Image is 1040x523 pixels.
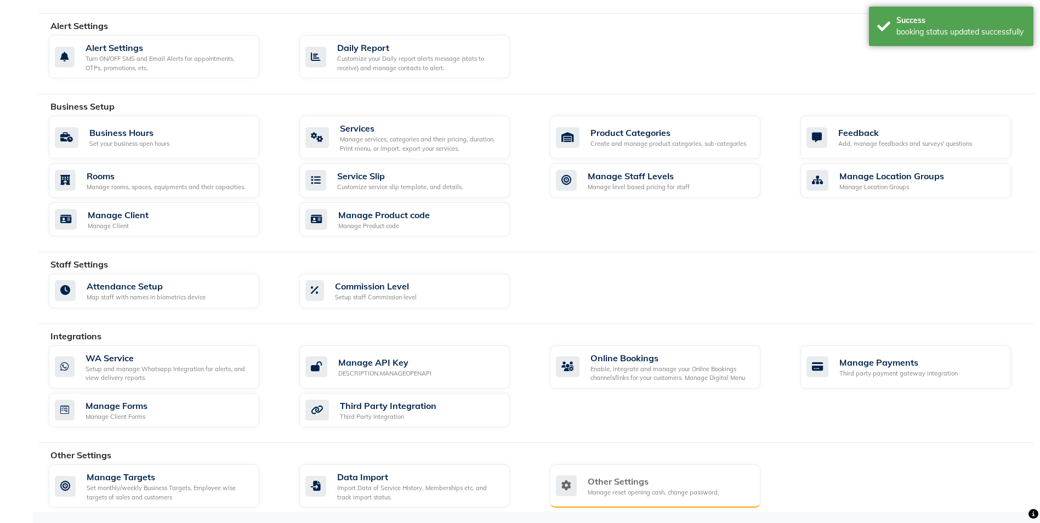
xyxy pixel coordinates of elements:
[337,41,501,54] div: Daily Report
[550,345,784,389] a: Online BookingsEnable, integrate and manage your Online Bookings channels/links for your customer...
[839,183,944,192] div: Manage Location Groups
[335,280,417,293] div: Commission Level
[299,274,533,308] a: Commission LevelSetup staff Commission level
[338,356,431,369] div: Manage API Key
[839,356,958,369] div: Manage Payments
[337,183,463,192] div: Customize service slip template, and details.
[337,470,501,484] div: Data Import
[86,41,251,54] div: Alert Settings
[49,464,283,508] a: Manage TargetsSet monthly/weekly Business Targets, Employee wise targets of sales and customers
[335,293,417,302] div: Setup staff Commission level
[550,163,784,198] a: Manage Staff LevelsManage level based pricing for staff
[338,208,430,221] div: Manage Product code
[88,208,149,221] div: Manage Client
[838,139,972,149] div: Add, manage feedbacks and surveys' questions
[299,116,533,159] a: ServicesManage services, categories and their pricing, duration. Print menu, or import, export yo...
[839,369,958,378] div: Third party payment gateway integration
[87,293,206,302] div: Map staff with names in biometrics device
[588,169,690,183] div: Manage Staff Levels
[590,139,746,149] div: Create and manage product categories, sub-categories
[590,351,752,365] div: Online Bookings
[86,54,251,72] div: Turn ON/OFF SMS and Email Alerts for appointments, OTPs, promotions, etc.
[590,365,752,383] div: Enable, integrate and manage your Online Bookings channels/links for your customers. Manage Digit...
[550,464,784,508] a: Other SettingsManage reset opening cash, change password.
[299,464,533,508] a: Data ImportImport Data of Service History, Memberships etc. and track import status.
[338,221,430,231] div: Manage Product code
[299,345,533,389] a: Manage API KeyDESCRIPTION.MANAGEOPENAPI
[88,221,149,231] div: Manage Client
[337,484,501,502] div: Import Data of Service History, Memberships etc. and track import status.
[87,280,206,293] div: Attendance Setup
[588,183,690,192] div: Manage level based pricing for staff
[49,345,283,389] a: WA ServiceSetup and manage Whatsapp Integration for alerts, and view delivery reports.
[86,365,251,383] div: Setup and manage Whatsapp Integration for alerts, and view delivery reports.
[49,393,283,428] a: Manage FormsManage Client Forms
[800,345,1035,389] a: Manage PaymentsThird party payment gateway integration
[299,393,533,428] a: Third Party IntegrationThird Party Integration
[588,475,719,488] div: Other Settings
[49,163,283,198] a: RoomsManage rooms, spaces, equipments and their capacities.
[340,399,436,412] div: Third Party Integration
[299,35,533,78] a: Daily ReportCustomize your Daily report alerts message (stats to receive) and manage contacts to ...
[86,351,251,365] div: WA Service
[340,412,436,422] div: Third Party Integration
[49,202,283,237] a: Manage ClientManage Client
[337,54,501,72] div: Customize your Daily report alerts message (stats to receive) and manage contacts to alert.
[299,202,533,237] a: Manage Product codeManage Product code
[87,169,246,183] div: Rooms
[299,163,533,198] a: Service SlipCustomize service slip template, and details.
[49,35,283,78] a: Alert SettingsTurn ON/OFF SMS and Email Alerts for appointments, OTPs, promotions, etc.
[550,116,784,159] a: Product CategoriesCreate and manage product categories, sub-categories
[89,126,169,139] div: Business Hours
[896,26,1025,38] div: booking status updated successfully
[49,116,283,159] a: Business HoursSet your business open hours
[800,116,1035,159] a: FeedbackAdd, manage feedbacks and surveys' questions
[800,163,1035,198] a: Manage Location GroupsManage Location Groups
[49,274,283,308] a: Attendance SetupMap staff with names in biometrics device
[86,412,147,422] div: Manage Client Forms
[89,139,169,149] div: Set your business open hours
[87,470,251,484] div: Manage Targets
[340,122,501,135] div: Services
[338,369,431,378] div: DESCRIPTION.MANAGEOPENAPI
[590,126,746,139] div: Product Categories
[86,399,147,412] div: Manage Forms
[588,488,719,497] div: Manage reset opening cash, change password.
[839,169,944,183] div: Manage Location Groups
[896,15,1025,26] div: Success
[838,126,972,139] div: Feedback
[340,135,501,153] div: Manage services, categories and their pricing, duration. Print menu, or import, export your servi...
[87,183,246,192] div: Manage rooms, spaces, equipments and their capacities.
[337,169,463,183] div: Service Slip
[87,484,251,502] div: Set monthly/weekly Business Targets, Employee wise targets of sales and customers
